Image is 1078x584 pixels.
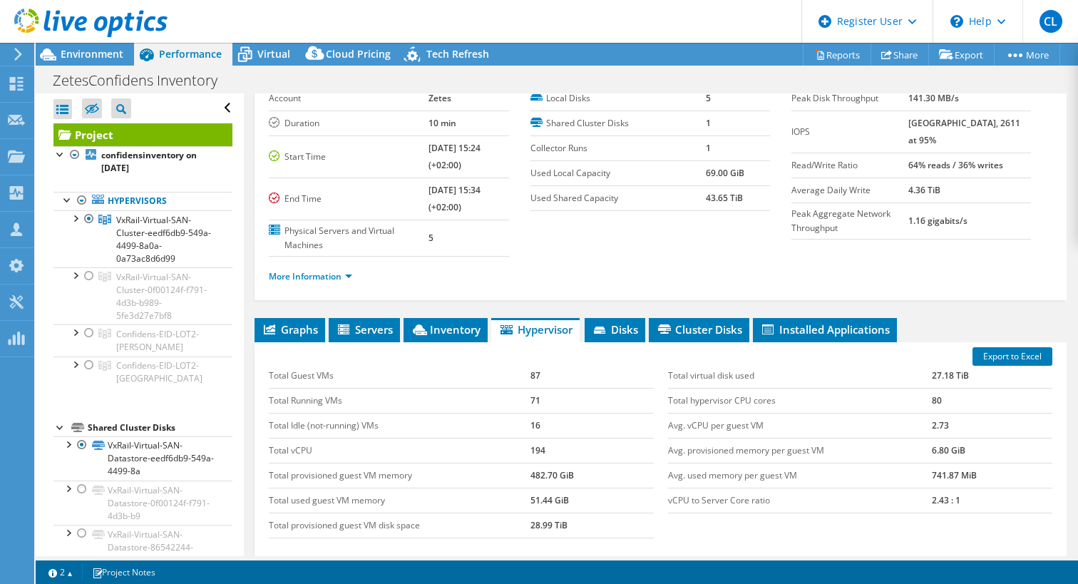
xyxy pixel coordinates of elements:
[53,525,232,569] a: VxRail-Virtual-SAN-Datastore-86542244-e0c2-477c-97
[530,91,706,106] label: Local Disks
[269,270,352,282] a: More Information
[38,563,83,581] a: 2
[668,413,932,438] td: Avg. vCPU per guest VM
[326,47,391,61] span: Cloud Pricing
[269,364,530,389] td: Total Guest VMs
[908,215,967,227] b: 1.16 gigabits/s
[53,123,232,146] a: Project
[706,117,711,129] b: 1
[269,116,428,130] label: Duration
[530,438,654,463] td: 194
[530,463,654,488] td: 482.70 GiB
[428,92,451,104] b: Zetes
[159,47,222,61] span: Performance
[269,513,530,538] td: Total provisioned guest VM disk space
[791,91,908,106] label: Peak Disk Throughput
[269,224,428,252] label: Physical Servers and Virtual Machines
[101,149,197,174] b: confidensinventory on [DATE]
[53,481,232,525] a: VxRail-Virtual-SAN-Datastore-0f00124f-f791-4d3b-b9
[53,210,232,267] a: VxRail-Virtual-SAN-Cluster-eedf6db9-549a-4499-8a0a-0a73ac8d6d99
[53,192,232,210] a: Hypervisors
[932,463,1052,488] td: 741.87 MiB
[791,125,908,139] label: IOPS
[269,91,428,106] label: Account
[950,15,963,28] svg: \n
[269,388,530,413] td: Total Running VMs
[428,142,481,171] b: [DATE] 15:24 (+02:00)
[116,214,211,265] span: VxRail-Virtual-SAN-Cluster-eedf6db9-549a-4499-8a0a-0a73ac8d6d99
[269,463,530,488] td: Total provisioned guest VM memory
[668,438,932,463] td: Avg. provisioned memory per guest VM
[932,364,1052,389] td: 27.18 TiB
[46,73,240,88] h1: ZetesConfidens Inventory
[706,142,711,154] b: 1
[53,357,232,388] a: Confidens-EID-LOT2-Ruisbroek
[791,158,908,173] label: Read/Write Ratio
[932,388,1052,413] td: 80
[257,47,290,61] span: Virtual
[932,488,1052,513] td: 2.43 : 1
[791,207,908,235] label: Peak Aggregate Network Throughput
[668,463,932,488] td: Avg. used memory per guest VM
[411,322,481,337] span: Inventory
[82,563,165,581] a: Project Notes
[706,192,743,204] b: 43.65 TiB
[1039,10,1062,33] span: CL
[116,271,207,322] span: VxRail-Virtual-SAN-Cluster-0f00124f-f791-4d3b-b989-5fe3d27e7bf8
[928,43,995,66] a: Export
[428,117,456,129] b: 10 min
[530,488,654,513] td: 51.44 GiB
[530,413,654,438] td: 16
[53,267,232,324] a: VxRail-Virtual-SAN-Cluster-0f00124f-f791-4d3b-b989-5fe3d27e7bf8
[932,413,1052,438] td: 2.73
[592,322,638,337] span: Disks
[530,364,654,389] td: 87
[61,47,123,61] span: Environment
[908,92,959,104] b: 141.30 MB/s
[803,43,871,66] a: Reports
[498,322,573,337] span: Hypervisor
[908,117,1020,146] b: [GEOGRAPHIC_DATA], 2611 at 95%
[530,191,706,205] label: Used Shared Capacity
[530,166,706,180] label: Used Local Capacity
[269,438,530,463] td: Total vCPU
[908,184,940,196] b: 4.36 TiB
[530,141,706,155] label: Collector Runs
[426,47,489,61] span: Tech Refresh
[88,419,232,436] div: Shared Cluster Disks
[932,438,1052,463] td: 6.80 GiB
[53,324,232,356] a: Confidens-EID-LOT2-Evere
[530,388,654,413] td: 71
[53,436,232,481] a: VxRail-Virtual-SAN-Datastore-eedf6db9-549a-4499-8a
[262,322,318,337] span: Graphs
[706,92,711,104] b: 5
[706,167,744,179] b: 69.00 GiB
[428,184,481,213] b: [DATE] 15:34 (+02:00)
[668,364,932,389] td: Total virtual disk used
[972,347,1052,366] a: Export to Excel
[791,183,908,198] label: Average Daily Write
[53,146,232,178] a: confidensinventory on [DATE]
[269,413,530,438] td: Total Idle (not-running) VMs
[994,43,1060,66] a: More
[656,322,742,337] span: Cluster Disks
[760,322,890,337] span: Installed Applications
[269,488,530,513] td: Total used guest VM memory
[336,322,393,337] span: Servers
[908,159,1003,171] b: 64% reads / 36% writes
[269,192,428,206] label: End Time
[428,232,433,244] b: 5
[668,388,932,413] td: Total hypervisor CPU cores
[116,328,199,353] span: Confidens-EID-LOT2-[PERSON_NAME]
[871,43,929,66] a: Share
[530,116,706,130] label: Shared Cluster Disks
[530,513,654,538] td: 28.99 TiB
[116,359,202,384] span: Confidens-EID-LOT2-[GEOGRAPHIC_DATA]
[668,488,932,513] td: vCPU to Server Core ratio
[269,150,428,164] label: Start Time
